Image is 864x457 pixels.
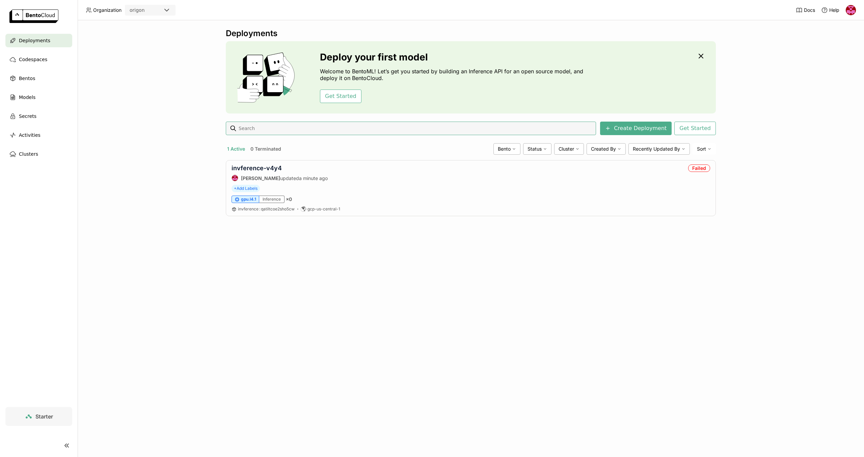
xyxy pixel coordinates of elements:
a: Secrets [5,109,72,123]
h3: Deploy your first model [320,52,587,62]
a: invference:qatiltcoe2sho5cw [238,206,295,212]
button: Get Started [320,90,361,103]
span: Codespaces [19,55,47,64]
div: origon [130,7,145,14]
span: Models [19,93,35,101]
a: Docs [796,7,815,14]
span: Organization [93,7,122,13]
span: Status [528,146,542,152]
span: +Add Labels [232,185,260,192]
span: Created By [591,146,616,152]
a: invference-v4y4 [232,164,282,172]
span: Recently Updated By [633,146,680,152]
div: Inference [259,196,285,203]
span: : [259,206,260,211]
span: Help [829,7,839,13]
div: Failed [688,164,710,172]
div: Cluster [554,143,584,155]
a: Deployments [5,34,72,47]
img: Bento ML [846,5,856,15]
span: Bento [498,146,511,152]
div: updated [232,175,328,181]
div: Status [523,143,551,155]
span: Activities [19,131,40,139]
span: Secrets [19,112,36,120]
span: Cluster [559,146,574,152]
button: Get Started [674,122,716,135]
span: invference qatiltcoe2sho5cw [238,206,295,211]
a: Clusters [5,147,72,161]
div: Deployments [226,28,716,39]
span: Starter [35,413,53,420]
span: Sort [697,146,706,152]
button: 0 Terminated [249,145,282,153]
span: gpu.l4.1 [241,197,256,202]
span: Deployments [19,36,50,45]
a: Starter [5,407,72,426]
span: Bentos [19,74,35,82]
img: logo [9,9,58,23]
span: × 0 [286,196,292,202]
a: Activities [5,128,72,142]
div: Help [821,7,839,14]
span: a minute ago [299,175,328,181]
img: Bento ML [232,175,238,181]
button: Create Deployment [600,122,672,135]
a: Models [5,91,72,104]
div: Bento [493,143,520,155]
p: Welcome to BentoML! Let’s get you started by building an Inference API for an open source model, ... [320,68,587,81]
div: Recently Updated By [628,143,690,155]
div: Sort [693,143,716,155]
span: gcp-us-central-1 [307,206,340,212]
span: Clusters [19,150,38,158]
a: Codespaces [5,53,72,66]
input: Search [238,123,593,134]
button: 1 Active [226,145,246,153]
span: Docs [804,7,815,13]
strong: [PERSON_NAME] [241,175,280,181]
img: cover onboarding [231,52,304,103]
a: Bentos [5,72,72,85]
div: Created By [587,143,626,155]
